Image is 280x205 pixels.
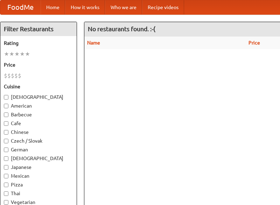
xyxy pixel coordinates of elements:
h5: Rating [4,40,73,47]
li: ★ [14,50,20,58]
input: Pizza [4,183,8,187]
input: American [4,104,8,108]
input: [DEMOGRAPHIC_DATA] [4,95,8,100]
input: Cafe [4,121,8,126]
li: $ [11,72,14,80]
h4: Filter Restaurants [0,22,77,36]
label: Mexican [4,172,73,179]
a: Price [248,40,260,46]
input: Chinese [4,130,8,135]
label: Thai [4,190,73,197]
li: $ [18,72,21,80]
a: How it works [65,0,105,14]
label: Chinese [4,129,73,136]
li: $ [14,72,18,80]
input: Mexican [4,174,8,178]
input: Czech / Slovak [4,139,8,143]
label: German [4,146,73,153]
a: Home [41,0,65,14]
a: Who we are [105,0,142,14]
li: ★ [4,50,9,58]
label: Czech / Slovak [4,137,73,144]
a: Recipe videos [142,0,184,14]
h5: Price [4,61,73,68]
li: $ [7,72,11,80]
label: Barbecue [4,111,73,118]
label: American [4,102,73,109]
a: FoodMe [0,0,41,14]
li: ★ [25,50,30,58]
input: Japanese [4,165,8,170]
input: Vegetarian [4,200,8,205]
a: Name [87,40,100,46]
label: [DEMOGRAPHIC_DATA] [4,94,73,101]
li: $ [4,72,7,80]
label: Pizza [4,181,73,188]
label: Cafe [4,120,73,127]
input: German [4,148,8,152]
label: Japanese [4,164,73,171]
input: Thai [4,191,8,196]
li: ★ [9,50,14,58]
ng-pluralize: No restaurants found. :-( [88,26,155,32]
label: [DEMOGRAPHIC_DATA] [4,155,73,162]
li: ★ [20,50,25,58]
h5: Cuisine [4,83,73,90]
input: Barbecue [4,112,8,117]
input: [DEMOGRAPHIC_DATA] [4,156,8,161]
